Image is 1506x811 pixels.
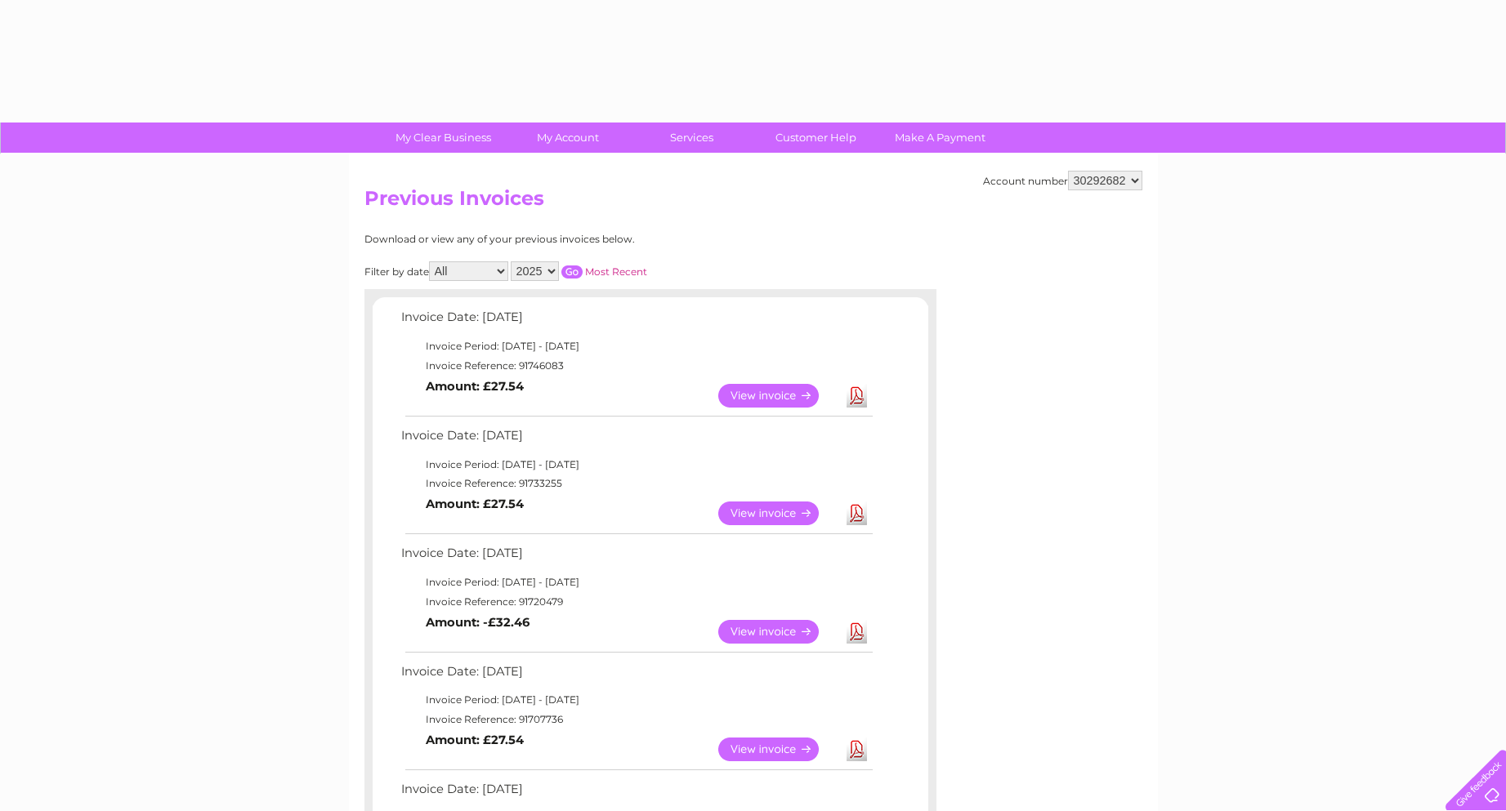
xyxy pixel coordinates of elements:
[624,123,759,153] a: Services
[397,336,875,356] td: Invoice Period: [DATE] - [DATE]
[397,573,875,592] td: Invoice Period: [DATE] - [DATE]
[364,234,793,245] div: Download or view any of your previous invoices below.
[718,620,838,644] a: View
[847,737,867,761] a: Download
[847,501,867,525] a: Download
[397,474,875,493] td: Invoice Reference: 91733255
[397,661,875,691] td: Invoice Date: [DATE]
[397,306,875,336] td: Invoice Date: [DATE]
[426,615,530,630] b: Amount: -£32.46
[983,171,1142,190] div: Account number
[397,778,875,809] td: Invoice Date: [DATE]
[364,187,1142,218] h2: Previous Invoices
[364,261,793,281] div: Filter by date
[397,455,875,475] td: Invoice Period: [DATE] - [DATE]
[718,737,838,761] a: View
[397,425,875,455] td: Invoice Date: [DATE]
[847,384,867,408] a: Download
[426,497,524,511] b: Amount: £27.54
[718,501,838,525] a: View
[397,592,875,612] td: Invoice Reference: 91720479
[397,710,875,729] td: Invoice Reference: 91707736
[718,384,838,408] a: View
[585,265,647,278] a: Most Recent
[397,542,875,573] td: Invoice Date: [DATE]
[426,379,524,394] b: Amount: £27.54
[426,733,524,747] b: Amount: £27.54
[397,690,875,710] td: Invoice Period: [DATE] - [DATE]
[376,123,511,153] a: My Clear Business
[500,123,635,153] a: My Account
[873,123,1008,153] a: Make A Payment
[397,356,875,376] td: Invoice Reference: 91746083
[847,620,867,644] a: Download
[749,123,883,153] a: Customer Help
